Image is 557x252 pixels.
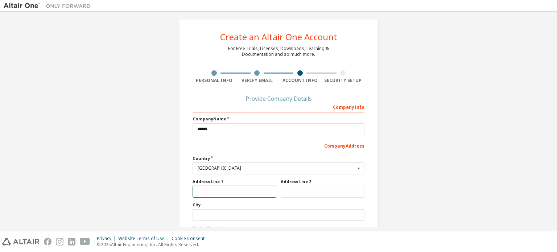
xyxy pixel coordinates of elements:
[97,241,209,248] p: © 2025 Altair Engineering, Inc. All Rights Reserved.
[228,46,329,57] div: For Free Trials, Licenses, Downloads, Learning & Documentation and so much more.
[56,238,63,245] img: instagram.svg
[68,238,75,245] img: linkedin.svg
[193,140,364,151] div: Company Address
[322,78,365,83] div: Security Setup
[236,78,279,83] div: Verify Email
[2,238,40,245] img: altair_logo.svg
[193,225,364,231] label: State / Province
[193,78,236,83] div: Personal Info
[220,33,337,41] div: Create an Altair One Account
[80,238,90,245] img: youtube.svg
[193,101,364,112] div: Company Info
[172,236,209,241] div: Cookie Consent
[4,2,94,9] img: Altair One
[118,236,172,241] div: Website Terms of Use
[193,156,364,161] label: Country
[44,238,51,245] img: facebook.svg
[193,96,364,101] div: Provide Company Details
[281,179,364,185] label: Address Line 2
[193,116,364,122] label: Company Name
[97,236,118,241] div: Privacy
[193,179,276,185] label: Address Line 1
[278,78,322,83] div: Account Info
[198,166,355,170] div: [GEOGRAPHIC_DATA]
[193,202,364,208] label: City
